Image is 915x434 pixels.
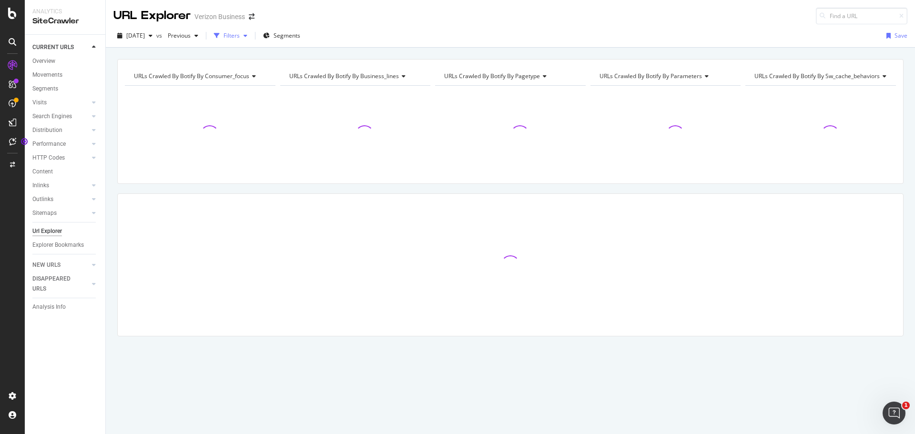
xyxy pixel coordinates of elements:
div: Inlinks [32,181,49,191]
button: [DATE] [113,28,156,43]
div: Outlinks [32,194,53,204]
a: Search Engines [32,111,89,121]
a: CURRENT URLS [32,42,89,52]
div: Performance [32,139,66,149]
h4: URLs Crawled By Botify By business_lines [287,69,422,84]
button: Save [883,28,907,43]
div: Visits [32,98,47,108]
span: 1 [902,402,910,409]
a: Content [32,167,99,177]
div: Movements [32,70,62,80]
div: URL Explorer [113,8,191,24]
a: Overview [32,56,99,66]
div: Analysis Info [32,302,66,312]
a: Performance [32,139,89,149]
span: URLs Crawled By Botify By pagetype [444,72,540,80]
div: Content [32,167,53,177]
div: Search Engines [32,111,72,121]
a: DISAPPEARED URLS [32,274,89,294]
div: Segments [32,84,58,94]
button: Previous [164,28,202,43]
a: Movements [32,70,99,80]
h4: URLs Crawled By Botify By parameters [598,69,732,84]
a: Segments [32,84,99,94]
span: 2025 Aug. 12th [126,31,145,40]
span: URLs Crawled By Botify By parameters [600,72,702,80]
h4: URLs Crawled By Botify By sw_cache_behaviors [752,69,894,84]
a: Visits [32,98,89,108]
div: arrow-right-arrow-left [249,13,254,20]
a: Explorer Bookmarks [32,240,99,250]
a: Url Explorer [32,226,99,236]
div: DISAPPEARED URLS [32,274,81,294]
div: SiteCrawler [32,16,98,27]
a: Sitemaps [32,208,89,218]
div: Verizon Business [194,12,245,21]
div: Distribution [32,125,62,135]
div: Analytics [32,8,98,16]
a: Inlinks [32,181,89,191]
iframe: Intercom live chat [883,402,905,424]
span: Previous [164,31,191,40]
div: Save [895,31,907,40]
a: NEW URLS [32,260,89,270]
div: Overview [32,56,55,66]
a: Outlinks [32,194,89,204]
button: Segments [259,28,304,43]
a: Distribution [32,125,89,135]
a: Analysis Info [32,302,99,312]
span: Segments [274,31,300,40]
div: Explorer Bookmarks [32,240,84,250]
div: Filters [224,31,240,40]
button: Filters [210,28,251,43]
span: URLs Crawled By Botify By consumer_focus [134,72,249,80]
h4: URLs Crawled By Botify By consumer_focus [132,69,267,84]
div: Sitemaps [32,208,57,218]
div: HTTP Codes [32,153,65,163]
div: NEW URLS [32,260,61,270]
span: vs [156,31,164,40]
div: Url Explorer [32,226,62,236]
span: URLs Crawled By Botify By sw_cache_behaviors [754,72,880,80]
span: URLs Crawled By Botify By business_lines [289,72,399,80]
input: Find a URL [816,8,907,24]
h4: URLs Crawled By Botify By pagetype [442,69,577,84]
a: HTTP Codes [32,153,89,163]
div: Tooltip anchor [20,137,29,146]
div: CURRENT URLS [32,42,74,52]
